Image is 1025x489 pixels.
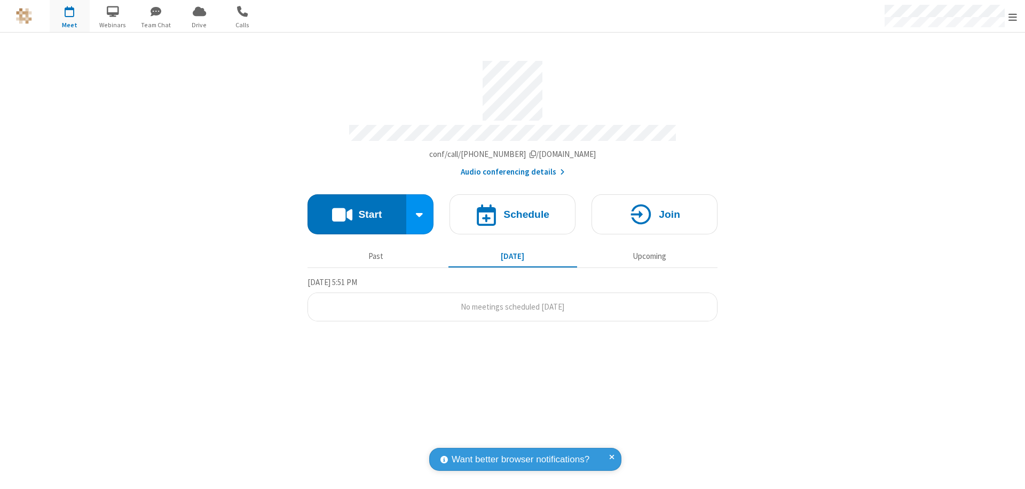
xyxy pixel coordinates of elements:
[585,246,714,266] button: Upcoming
[659,209,680,219] h4: Join
[50,20,90,30] span: Meet
[406,194,434,234] div: Start conference options
[592,194,717,234] button: Join
[307,53,717,178] section: Account details
[452,453,589,467] span: Want better browser notifications?
[358,209,382,219] h4: Start
[179,20,219,30] span: Drive
[307,276,717,322] section: Today's Meetings
[93,20,133,30] span: Webinars
[461,302,564,312] span: No meetings scheduled [DATE]
[448,246,577,266] button: [DATE]
[223,20,263,30] span: Calls
[136,20,176,30] span: Team Chat
[429,148,596,161] button: Copy my meeting room linkCopy my meeting room link
[312,246,440,266] button: Past
[461,166,565,178] button: Audio conferencing details
[429,149,596,159] span: Copy my meeting room link
[450,194,575,234] button: Schedule
[998,461,1017,482] iframe: Chat
[307,277,357,287] span: [DATE] 5:51 PM
[307,194,406,234] button: Start
[16,8,32,24] img: QA Selenium DO NOT DELETE OR CHANGE
[503,209,549,219] h4: Schedule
